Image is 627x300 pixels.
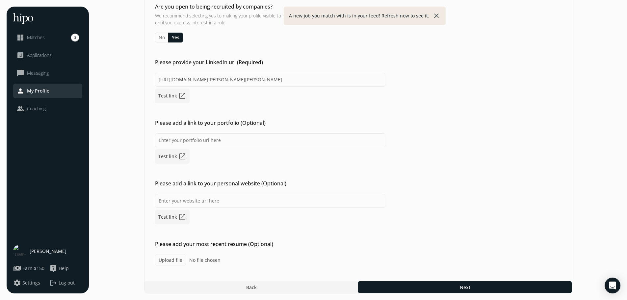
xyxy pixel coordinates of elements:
span: Messaging [27,70,49,76]
span: person [16,87,24,95]
span: people [16,105,24,113]
a: personMy Profile [16,87,79,95]
div: Open Intercom Messenger [605,278,620,293]
h2: Please add a link to your personal website (Optional) [155,179,385,187]
a: analyticsApplications [16,51,79,59]
a: live_helpHelp [49,264,82,272]
a: peopleCoaching [16,105,79,113]
span: Back [246,284,256,291]
label: Upload file [155,255,186,265]
a: Test linkopen_in_new [155,89,190,103]
span: 3 [71,34,79,41]
span: dashboard [16,34,24,41]
p: A new job you match with is in your feed! Refresh now to see it. [289,13,429,19]
input: Enter your portfolio url here [155,133,385,147]
span: open_in_new [178,152,186,160]
span: [PERSON_NAME] [30,248,66,255]
span: live_help [49,264,57,272]
button: settingsSettings [13,279,40,287]
a: settingsSettings [13,279,46,287]
span: Matches [27,34,45,41]
button: No [155,33,168,42]
button: Next [358,281,572,293]
span: open_in_new [178,92,186,100]
h2: Please provide your LinkedIn url (Required) [155,58,385,66]
a: Test linkopen_in_new [155,149,190,164]
span: settings [13,279,21,287]
h2: Please add a link to your portfolio (Optional) [155,119,385,127]
span: Coaching [27,105,46,112]
img: hh-logo-white [13,13,33,24]
span: Help [59,265,69,272]
span: Earn $150 [22,265,44,272]
span: My Profile [27,88,49,94]
span: chat_bubble_outline [16,69,24,77]
input: Enter your website url here [155,194,385,208]
span: No file chosen [189,257,221,263]
a: Test linkopen_in_new [155,210,190,224]
span: logout [49,279,57,287]
img: user-photo [13,245,26,258]
h2: Please add your most recent resume (Optional) [155,240,385,248]
span: payments [13,264,21,272]
span: Settings [22,280,40,286]
button: live_helpHelp [49,264,69,272]
span: Next [459,284,470,291]
span: analytics [16,51,24,59]
h2: Are you open to being recruited by companies? [155,3,385,11]
a: chat_bubble_outlineMessaging [16,69,79,77]
span: Log out [59,280,75,286]
button: Yes [168,33,183,42]
span: Applications [27,52,52,59]
button: close [432,12,440,20]
a: paymentsEarn $150 [13,264,46,272]
span: open_in_new [178,213,186,221]
input: Enter your LinkedIn url here [155,73,385,87]
a: dashboardMatches3 [16,34,79,41]
button: paymentsEarn $150 [13,264,44,272]
button: Back [144,281,358,293]
button: logoutLog out [49,279,82,287]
